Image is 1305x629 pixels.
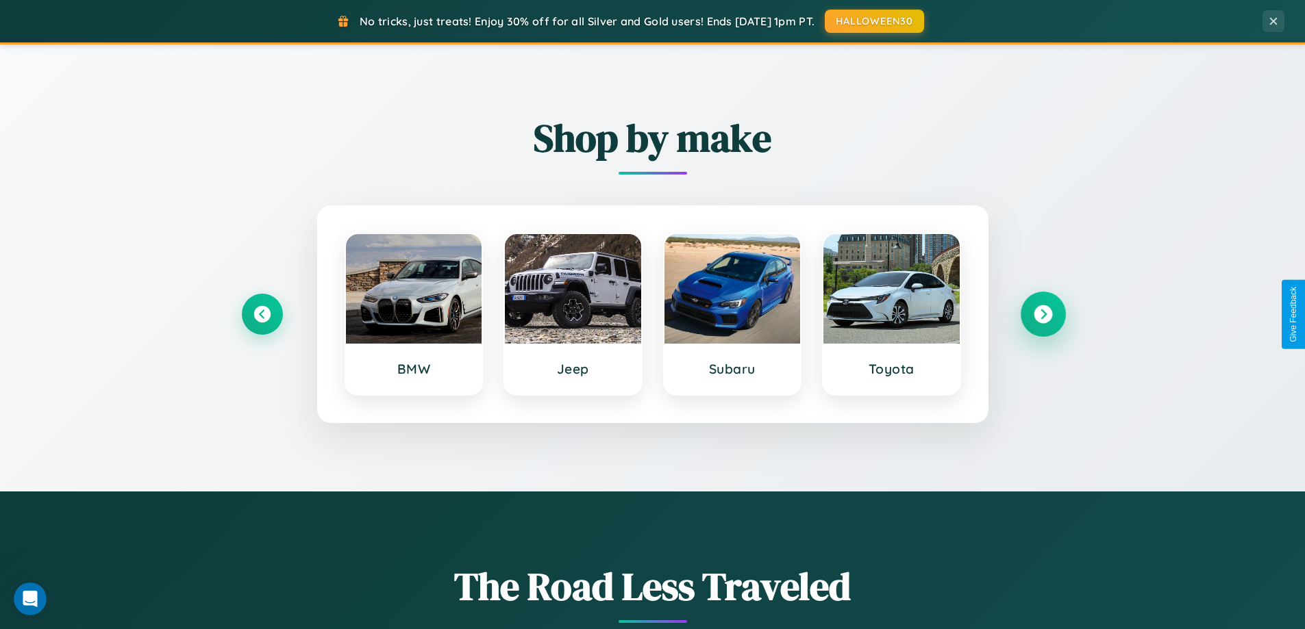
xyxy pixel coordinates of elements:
iframe: Intercom live chat [14,582,47,615]
h3: Toyota [837,361,946,377]
h3: Jeep [519,361,627,377]
h3: BMW [360,361,469,377]
h3: Subaru [678,361,787,377]
h1: The Road Less Traveled [242,560,1064,613]
button: HALLOWEEN30 [825,10,924,33]
div: Give Feedback [1289,287,1298,342]
span: No tricks, just treats! Enjoy 30% off for all Silver and Gold users! Ends [DATE] 1pm PT. [360,14,815,28]
h2: Shop by make [242,112,1064,164]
